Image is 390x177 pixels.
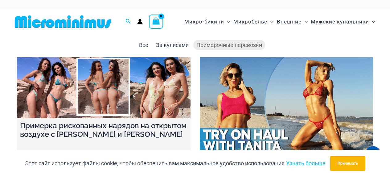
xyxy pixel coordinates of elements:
a: Просмотреть корзину, пусто [149,15,163,29]
font: Примерка рискованных нарядов на открытом воздухе с [PERSON_NAME] и [PERSON_NAME] [20,121,187,139]
span: Переключатель меню [267,14,273,30]
nav: Навигация по сайту [182,11,378,32]
a: Микро-бикиниПереключатель менюПереключатель меню [183,12,232,31]
font: Микро-бикини [184,19,224,25]
img: Логотип магазина MM плоский [12,15,114,29]
font: Этот сайт использует файлы cookie, чтобы обеспечить вам максимальное удобство использования. [25,160,286,166]
font: Все [139,42,148,48]
span: Переключатель меню [369,14,375,30]
a: Мужские купальникиПереключатель менюПереключатель меню [309,12,377,31]
a: Примерка рискованных нарядов на открытом воздухе с Кристи и Зои [17,57,191,118]
a: Ссылка на значок учетной записи [137,19,143,24]
a: Значок поиска [125,18,131,26]
font: Примерочные перевозки [196,42,262,48]
a: Узнать больше [286,160,326,166]
font: Микробелье [233,19,267,25]
span: Переключатель меню [302,14,308,30]
a: МикробельеПереключатель менюПереключатель меню [232,12,275,31]
span: Переключатель меню [224,14,230,30]
font: Внешние [277,19,302,25]
button: Принимать [330,156,365,171]
font: Мужские купальники [311,19,369,25]
font: За кулисами [156,42,189,48]
font: Принимать [338,161,358,166]
a: ВнешниеПереключатель менюПереключатель меню [275,12,309,31]
a: Почувствуй жар: сексуальный микроминимус: примерка с Танитой! [200,57,373,155]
